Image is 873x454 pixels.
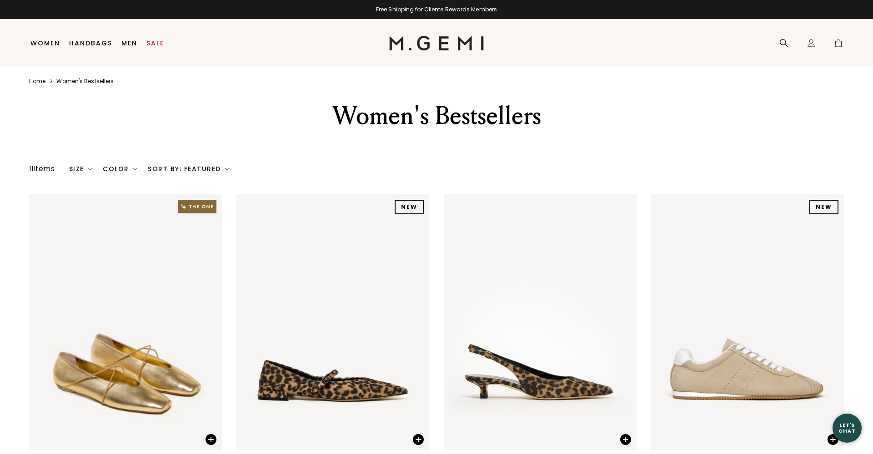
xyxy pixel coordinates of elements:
[225,167,229,171] img: chevron-down.svg
[56,78,114,85] a: Women's bestsellers
[88,167,92,171] img: chevron-down.svg
[444,194,637,451] img: The Lisinda
[178,200,216,213] img: The One tag
[389,36,484,50] img: M.Gemi
[121,39,137,47] a: Men
[395,200,424,214] div: NEW
[69,39,112,47] a: Handbags
[29,194,222,451] img: The Una
[29,163,55,174] div: 11 items
[236,194,429,451] img: The Loriana
[30,39,60,47] a: Women
[29,78,45,85] a: Home
[279,99,594,132] div: Women's Bestsellers
[833,422,862,434] div: Let's Chat
[146,39,164,47] a: Sale
[133,167,137,171] img: chevron-down.svg
[148,165,229,173] div: Sort By: Featured
[651,194,844,451] img: The Morena
[809,200,838,214] div: NEW
[103,165,137,173] div: Color
[69,165,92,173] div: Size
